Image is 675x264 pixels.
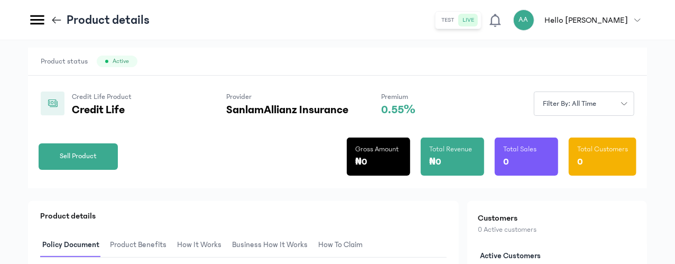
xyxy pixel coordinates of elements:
p: SanlamAllianz Insurance [226,104,348,116]
p: ₦0 [355,154,368,169]
div: AA [513,10,534,31]
p: Credit Life [72,104,193,116]
span: Product status [41,56,88,67]
p: Total Sales [503,144,537,154]
button: live [459,14,479,26]
span: Product Benefits [108,233,169,258]
button: test [438,14,459,26]
button: Business How It Works [230,233,316,258]
button: AAHello [PERSON_NAME] [513,10,647,31]
span: Premium [381,93,408,101]
button: Product Benefits [108,233,175,258]
p: 0 Active customers [478,224,636,235]
span: Active [113,57,129,66]
h2: Customers [478,212,636,224]
button: How It Works [175,233,230,258]
p: ₦0 [429,154,442,169]
span: Credit Life Product [72,93,132,101]
span: Provider [226,93,252,101]
p: 0 [503,154,509,169]
p: Hello [PERSON_NAME] [545,14,628,26]
button: Filter by: all time [534,92,634,116]
p: 0 [577,154,583,169]
p: Gross Amount [355,144,399,154]
p: Total Customers [577,144,628,154]
p: 0.55% [381,104,415,116]
button: Policy Document [40,233,108,258]
span: Filter by: all time [537,98,603,110]
p: Product details [40,210,447,222]
p: Total Revenue [429,144,472,154]
span: Business How It Works [230,233,310,258]
button: How to claim [316,233,371,258]
p: Product details [67,12,150,29]
span: How It Works [175,233,224,258]
span: Policy Document [40,233,101,258]
span: How to claim [316,233,365,258]
span: Sell Product [60,151,97,162]
button: Sell Product [39,143,118,170]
